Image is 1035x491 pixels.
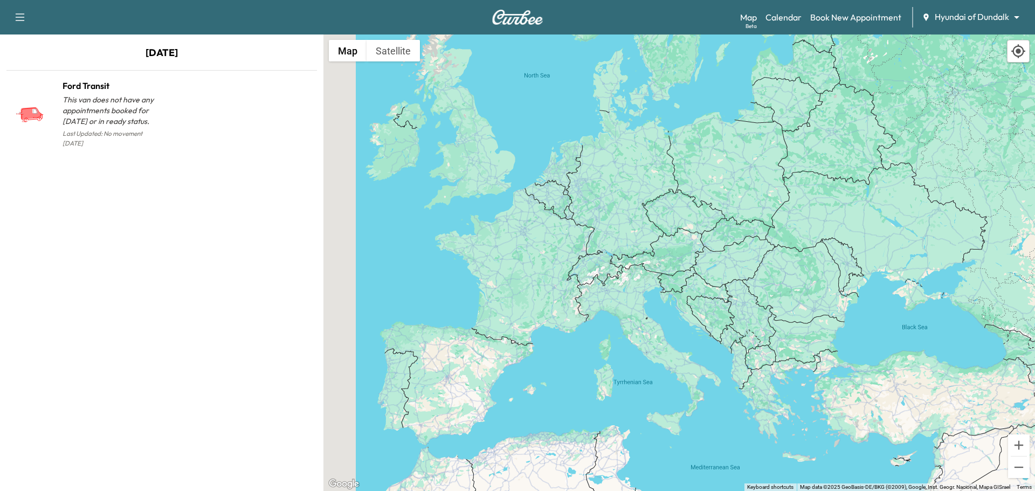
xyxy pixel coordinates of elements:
[935,11,1009,23] span: Hyundai of Dundalk
[63,79,162,92] h1: Ford Transit
[1008,434,1030,456] button: Zoom in
[63,127,162,150] p: Last Updated: No movement [DATE]
[63,94,162,127] p: This van does not have any appointments booked for [DATE] or in ready status.
[492,10,543,25] img: Curbee Logo
[1017,484,1032,490] a: Terms (opens in new tab)
[329,40,367,61] button: Show street map
[1008,457,1030,478] button: Zoom out
[800,484,1010,490] span: Map data ©2025 GeoBasis-DE/BKG (©2009), Google, Inst. Geogr. Nacional, Mapa GISrael
[746,22,757,30] div: Beta
[747,483,793,491] button: Keyboard shortcuts
[765,11,802,24] a: Calendar
[1007,40,1030,63] div: Recenter map
[810,11,901,24] a: Book New Appointment
[326,477,362,491] img: Google
[367,40,420,61] button: Show satellite imagery
[740,11,757,24] a: MapBeta
[326,477,362,491] a: Open this area in Google Maps (opens a new window)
